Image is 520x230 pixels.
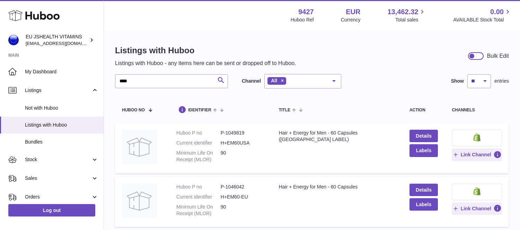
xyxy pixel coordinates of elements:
[453,7,512,23] a: 0.00 AVAILABLE Stock Total
[242,78,261,84] label: Channel
[279,108,290,112] span: title
[26,34,88,47] div: EU JSHEALTH VITAMINS
[409,184,438,196] a: Details
[115,45,296,56] h1: Listings with Huboo
[221,130,265,136] dd: P-1049819
[176,150,221,163] dt: Minimum Life On Receipt (MLOR)
[298,7,314,17] strong: 9427
[25,105,98,111] span: Not with Huboo
[279,130,396,143] div: Hair + Energy for Men - 60 Capsules ([GEOGRAPHIC_DATA] LABEL)
[409,130,438,142] a: Details
[452,108,502,112] div: channels
[451,78,464,84] label: Show
[25,68,98,75] span: My Dashboard
[176,184,221,190] dt: Huboo P no
[409,144,438,157] button: Labels
[122,184,157,218] img: Hair + Energy for Men - 60 Capsules
[8,35,19,45] img: internalAdmin-9427@internal.huboo.com
[115,59,296,67] p: Listings with Huboo - any items here can be sent or dropped off to Huboo.
[494,78,509,84] span: entries
[279,184,396,190] div: Hair + Energy for Men - 60 Capsules
[25,139,98,145] span: Bundles
[122,108,145,112] span: Huboo no
[387,7,426,23] a: 13,462.32 Total sales
[341,17,361,23] div: Currency
[25,122,98,128] span: Listings with Huboo
[346,7,360,17] strong: EUR
[221,150,265,163] dd: 90
[176,194,221,200] dt: Current identifier
[188,108,211,112] span: identifier
[221,194,265,200] dd: H+EM60-EU
[487,52,509,60] div: Bulk Edit
[395,17,426,23] span: Total sales
[452,148,502,161] button: Link Channel
[409,198,438,211] button: Labels
[387,7,418,17] span: 13,462.32
[25,194,91,200] span: Orders
[291,17,314,23] div: Huboo Ref
[453,17,512,23] span: AVAILABLE Stock Total
[461,205,491,212] span: Link Channel
[176,140,221,146] dt: Current identifier
[221,140,265,146] dd: H+EM60USA
[473,133,481,141] img: shopify-small.png
[176,204,221,217] dt: Minimum Life On Receipt (MLOR)
[25,87,91,94] span: Listings
[490,7,504,17] span: 0.00
[122,130,157,164] img: Hair + Energy for Men - 60 Capsules (USA LABEL)
[452,202,502,215] button: Link Channel
[461,151,491,158] span: Link Channel
[26,40,102,46] span: [EMAIL_ADDRESS][DOMAIN_NAME]
[221,184,265,190] dd: P-1046042
[473,187,481,195] img: shopify-small.png
[25,156,91,163] span: Stock
[221,204,265,217] dd: 90
[25,175,91,182] span: Sales
[8,204,95,217] a: Log out
[176,130,221,136] dt: Huboo P no
[409,108,438,112] div: action
[271,78,277,83] span: All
